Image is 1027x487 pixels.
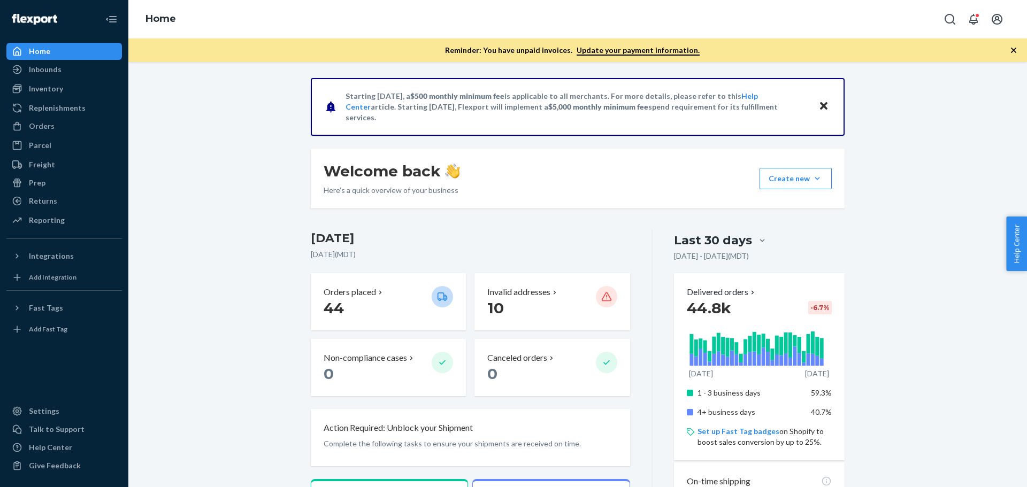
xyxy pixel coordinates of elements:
[311,339,466,396] button: Non-compliance cases 0
[577,45,700,56] a: Update your payment information.
[6,43,122,60] a: Home
[548,102,648,111] span: $5,000 monthly minimum fee
[311,230,630,247] h3: [DATE]
[324,352,407,364] p: Non-compliance cases
[29,273,76,282] div: Add Integration
[346,91,808,123] p: Starting [DATE], a is applicable to all merchants. For more details, please refer to this article...
[311,249,630,260] p: [DATE] ( MDT )
[674,251,749,261] p: [DATE] - [DATE] ( MDT )
[445,164,460,179] img: hand-wave emoji
[986,9,1008,30] button: Open account menu
[29,460,81,471] div: Give Feedback
[29,303,63,313] div: Fast Tags
[6,212,122,229] a: Reporting
[474,273,630,330] button: Invalid addresses 10
[6,61,122,78] a: Inbounds
[137,4,185,35] ol: breadcrumbs
[698,427,779,436] a: Set up Fast Tag badges
[1006,217,1027,271] button: Help Center
[963,9,984,30] button: Open notifications
[101,9,122,30] button: Close Navigation
[674,232,752,249] div: Last 30 days
[687,299,731,317] span: 44.8k
[29,424,85,435] div: Talk to Support
[12,14,57,25] img: Flexport logo
[324,185,460,196] p: Here’s a quick overview of your business
[29,196,57,206] div: Returns
[324,438,617,449] p: Complete the following tasks to ensure your shipments are received on time.
[29,140,51,151] div: Parcel
[6,403,122,420] a: Settings
[687,286,757,298] button: Delivered orders
[811,388,832,397] span: 59.3%
[410,91,504,101] span: $500 monthly minimum fee
[6,99,122,117] a: Replenishments
[29,442,72,453] div: Help Center
[6,174,122,191] a: Prep
[29,406,59,416] div: Settings
[29,46,50,57] div: Home
[6,439,122,456] a: Help Center
[487,352,547,364] p: Canceled orders
[487,286,550,298] p: Invalid addresses
[805,368,829,379] p: [DATE]
[939,9,961,30] button: Open Search Box
[760,168,832,189] button: Create new
[29,177,45,188] div: Prep
[487,299,504,317] span: 10
[817,99,831,114] button: Close
[445,45,700,56] p: Reminder: You have unpaid invoices.
[29,121,55,132] div: Orders
[29,103,86,113] div: Replenishments
[324,286,376,298] p: Orders placed
[311,273,466,330] button: Orders placed 44
[6,321,122,338] a: Add Fast Tag
[698,407,803,418] p: 4+ business days
[6,137,122,154] a: Parcel
[487,365,497,383] span: 0
[145,13,176,25] a: Home
[324,161,460,181] h1: Welcome back
[324,365,334,383] span: 0
[29,83,63,94] div: Inventory
[474,339,630,396] button: Canceled orders 0
[6,421,122,438] a: Talk to Support
[324,299,344,317] span: 44
[29,215,65,226] div: Reporting
[29,324,67,334] div: Add Fast Tag
[324,422,473,434] p: Action Required: Unblock your Shipment
[811,407,832,416] span: 40.7%
[6,457,122,474] button: Give Feedback
[29,251,74,261] div: Integrations
[698,426,832,447] p: on Shopify to boost sales conversion by up to 25%.
[29,159,55,170] div: Freight
[6,80,122,97] a: Inventory
[6,248,122,265] button: Integrations
[6,192,122,210] a: Returns
[6,118,122,135] a: Orders
[6,299,122,316] button: Fast Tags
[6,269,122,286] a: Add Integration
[29,64,62,75] div: Inbounds
[808,301,832,314] div: -6.7 %
[689,368,713,379] p: [DATE]
[6,156,122,173] a: Freight
[698,388,803,398] p: 1 - 3 business days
